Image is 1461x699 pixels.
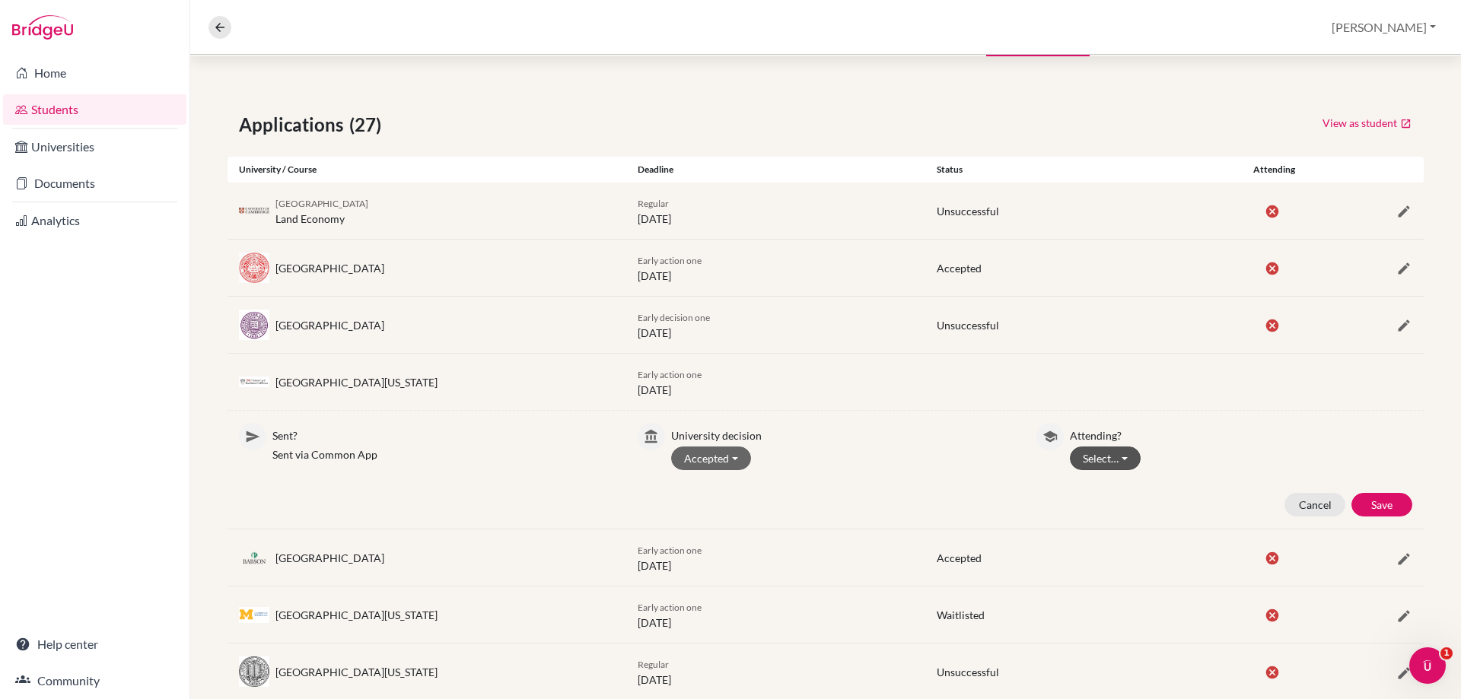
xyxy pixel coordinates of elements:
a: Home [3,58,186,88]
div: Deadline [626,163,925,176]
a: Help center [3,629,186,659]
span: Unsuccessful [937,666,999,678]
div: [DATE] [626,252,925,284]
span: [GEOGRAPHIC_DATA] [275,198,368,209]
span: Regular [638,198,669,209]
button: Cancel [1284,493,1345,516]
img: gb_c05_6rwmccpz.png [239,205,269,217]
div: [DATE] [626,366,925,398]
img: us_nor_xmt26504.jpeg [239,310,269,340]
button: [PERSON_NAME] [1325,13,1443,42]
span: Unsuccessful [937,319,999,332]
span: Waitlisted [937,608,985,621]
span: Regular [638,659,669,670]
div: [DATE] [626,599,925,631]
div: Attending [1224,163,1324,176]
div: [DATE] [626,542,925,573]
a: Analytics [3,205,186,236]
div: Status [925,163,1224,176]
div: [GEOGRAPHIC_DATA] [275,317,384,333]
span: (27) [349,111,387,138]
img: us_umi_m_7di3pp.jpeg [239,607,269,623]
p: University decision [671,423,1014,443]
button: Accepted [671,446,751,470]
a: View as student [1322,111,1412,135]
a: Documents [3,168,186,199]
span: Early action one [638,255,702,266]
button: Select… [1070,446,1141,470]
img: us_usc_n_44g3s8.jpeg [239,377,269,388]
a: Students [3,94,186,125]
span: Unsuccessful [937,205,999,218]
div: [GEOGRAPHIC_DATA][US_STATE] [275,374,438,390]
span: Early action one [638,602,702,613]
button: Save [1351,493,1412,516]
div: University / Course [228,163,626,176]
span: Applications [239,111,349,138]
p: Attending? [1070,423,1412,443]
div: [DATE] [626,195,925,227]
span: Early action one [638,369,702,380]
p: Sent via Common App [272,446,615,462]
div: [DATE] [626,656,925,688]
iframe: Intercom live chat [1409,647,1446,684]
a: Community [3,666,186,696]
div: [GEOGRAPHIC_DATA][US_STATE] [275,664,438,680]
img: us_bab_n83q_buv.png [239,548,269,567]
p: Sent? [272,423,615,443]
div: [DATE] [626,309,925,341]
div: [GEOGRAPHIC_DATA] [275,550,384,566]
div: Land Economy [275,195,368,227]
img: Bridge-U [12,15,73,40]
div: [GEOGRAPHIC_DATA][US_STATE] [275,607,438,623]
span: Early action one [638,545,702,556]
span: Accepted [937,262,982,275]
a: Universities [3,132,186,162]
div: [GEOGRAPHIC_DATA] [275,260,384,276]
span: Accepted [937,551,982,564]
img: us_not_mxrvpmi9.jpeg [239,253,269,282]
span: Early decision one [638,312,710,323]
img: us_cal_z3xehhiu.jpeg [239,656,269,687]
span: 1 [1440,647,1453,659]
